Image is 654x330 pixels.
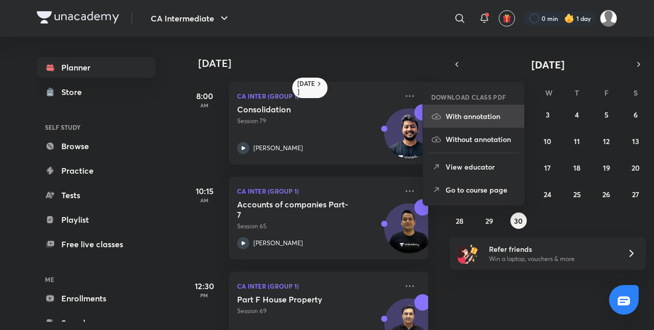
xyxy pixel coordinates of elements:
p: Session 65 [237,222,398,231]
p: Win a laptop, vouchers & more [489,254,615,264]
button: [DATE] [464,57,632,72]
p: CA Inter (Group 1) [237,185,398,197]
abbr: September 5, 2025 [604,110,609,120]
h5: 8:00 [184,90,225,102]
a: Store [37,82,155,102]
img: referral [458,243,478,264]
abbr: September 26, 2025 [602,190,610,199]
button: September 24, 2025 [540,186,556,202]
abbr: September 29, 2025 [485,216,493,226]
h6: Refer friends [489,244,615,254]
h6: ME [37,271,155,288]
button: September 11, 2025 [569,133,585,149]
h5: 10:15 [184,185,225,197]
p: [PERSON_NAME] [253,144,303,153]
button: September 25, 2025 [569,186,585,202]
h6: [DATE] [297,80,315,96]
p: View educator [446,161,516,172]
button: September 4, 2025 [569,106,585,123]
abbr: September 20, 2025 [632,163,640,173]
abbr: Wednesday [545,88,552,98]
abbr: September 17, 2025 [544,163,551,173]
p: AM [184,102,225,108]
h5: Consolidation [237,104,364,114]
p: CA Inter (Group 1) [237,90,398,102]
button: September 17, 2025 [540,159,556,176]
a: Practice [37,160,155,181]
img: avatar [502,14,511,23]
h5: 12:30 [184,280,225,292]
button: avatar [499,10,515,27]
button: September 19, 2025 [598,159,615,176]
abbr: September 30, 2025 [514,216,523,226]
button: September 6, 2025 [627,106,644,123]
button: September 30, 2025 [510,213,527,229]
button: September 18, 2025 [569,159,585,176]
a: Planner [37,57,155,78]
img: Avatar [385,209,434,258]
abbr: Friday [604,88,609,98]
abbr: September 18, 2025 [573,163,580,173]
h6: SELF STUDY [37,119,155,136]
a: Playlist [37,209,155,230]
img: Drashti Patel [600,10,617,27]
h6: DOWNLOAD CLASS PDF [431,92,506,102]
abbr: September 24, 2025 [544,190,551,199]
img: Avatar [385,114,434,163]
p: CA Inter (Group 1) [237,280,398,292]
span: [DATE] [531,58,565,72]
button: September 20, 2025 [627,159,644,176]
abbr: September 25, 2025 [573,190,581,199]
p: PM [184,292,225,298]
p: Go to course page [446,184,516,195]
img: Company Logo [37,11,119,23]
abbr: September 6, 2025 [634,110,638,120]
button: September 3, 2025 [540,106,556,123]
abbr: September 28, 2025 [456,216,463,226]
div: Store [61,86,88,98]
button: September 5, 2025 [598,106,615,123]
button: September 29, 2025 [481,213,497,229]
button: September 26, 2025 [598,186,615,202]
abbr: Thursday [575,88,579,98]
p: AM [184,197,225,203]
button: September 10, 2025 [540,133,556,149]
button: September 12, 2025 [598,133,615,149]
button: September 13, 2025 [627,133,644,149]
a: Free live classes [37,234,155,254]
h5: Accounts of companies Part-7 [237,199,364,220]
p: Without annotation [446,134,516,145]
h4: [DATE] [198,57,438,69]
button: September 27, 2025 [627,186,644,202]
abbr: September 27, 2025 [632,190,639,199]
p: [PERSON_NAME] [253,239,303,248]
a: Company Logo [37,11,119,26]
h5: Part F House Property [237,294,364,304]
p: With annotation [446,111,516,122]
a: Tests [37,185,155,205]
p: Session 69 [237,307,398,316]
abbr: September 13, 2025 [632,136,639,146]
abbr: September 3, 2025 [546,110,550,120]
abbr: September 11, 2025 [574,136,580,146]
abbr: Saturday [634,88,638,98]
a: Enrollments [37,288,155,309]
p: Session 79 [237,116,398,126]
button: September 28, 2025 [452,213,468,229]
abbr: September 4, 2025 [575,110,579,120]
a: Browse [37,136,155,156]
abbr: September 19, 2025 [603,163,610,173]
abbr: September 12, 2025 [603,136,610,146]
img: streak [564,13,574,23]
button: CA Intermediate [145,8,237,29]
abbr: September 10, 2025 [544,136,551,146]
